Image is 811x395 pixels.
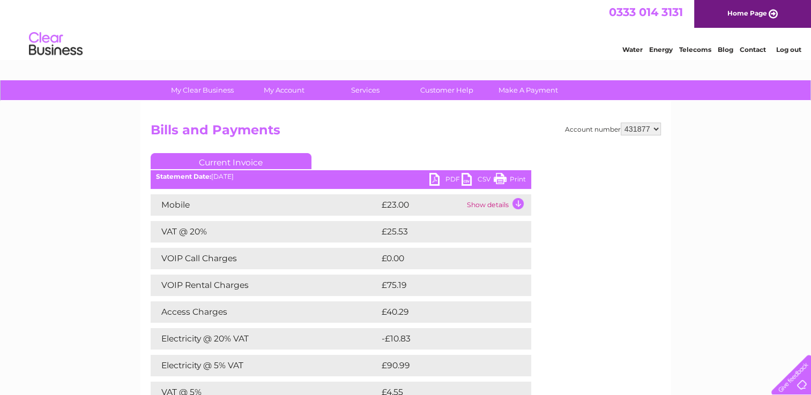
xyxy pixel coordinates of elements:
[484,80,572,100] a: Make A Payment
[158,80,247,100] a: My Clear Business
[151,275,379,296] td: VOIP Rental Charges
[151,221,379,242] td: VAT @ 20%
[151,153,311,169] a: Current Invoice
[776,45,801,54] a: Log out
[679,45,711,54] a: Telecoms
[379,275,509,296] td: £75.19
[494,173,526,188] a: Print
[379,301,510,323] td: £40.29
[403,80,491,100] a: Customer Help
[28,28,83,60] img: logo.png
[649,45,673,54] a: Energy
[151,194,379,216] td: Mobile
[153,6,659,52] div: Clear Business is a trading name of Verastar Limited (registered in [GEOGRAPHIC_DATA] No. 3667643...
[240,80,328,100] a: My Account
[151,301,379,323] td: Access Charges
[151,248,379,269] td: VOIP Call Charges
[462,173,494,188] a: CSV
[156,172,211,180] b: Statement Date:
[379,248,507,269] td: £0.00
[622,45,643,54] a: Water
[609,5,683,19] a: 0333 014 3131
[151,355,379,376] td: Electricity @ 5% VAT
[379,194,464,216] td: £23.00
[740,45,766,54] a: Contact
[464,194,531,216] td: Show details
[379,355,510,376] td: £90.99
[565,123,661,135] div: Account number
[429,173,462,188] a: PDF
[379,221,509,242] td: £25.53
[379,328,511,350] td: -£10.83
[321,80,410,100] a: Services
[151,173,531,180] div: [DATE]
[151,328,379,350] td: Electricity @ 20% VAT
[718,45,733,54] a: Blog
[151,123,661,143] h2: Bills and Payments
